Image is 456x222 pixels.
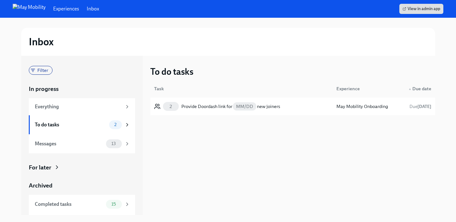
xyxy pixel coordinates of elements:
span: 2 [166,104,176,109]
div: Completed tasks [35,201,103,208]
a: Completed tasks15 [29,195,135,214]
div: Filter [29,66,53,75]
a: Experiences [53,5,79,12]
span: Filter [34,68,52,73]
a: In progress [29,85,135,93]
div: Due date [396,85,434,92]
span: View in admin app [403,6,440,12]
a: 2Provide Doordash link forMM/DDnew joinersMay Mobility OnboardingDue[DATE] [150,98,435,115]
div: Experience [331,82,396,95]
h2: Inbox [29,35,54,48]
a: Inbox [87,5,99,12]
div: Task [152,82,331,95]
a: Messages13 [29,134,135,153]
div: ▲Due date [396,82,434,95]
a: Archived [29,181,135,190]
div: To do tasks [35,121,107,128]
span: 13 [108,141,120,146]
div: Messages [35,140,103,147]
div: For later [29,163,51,172]
div: Provide Doordash link for new joiners [181,103,329,110]
span: MM/DD [233,102,256,111]
h3: To do tasks [150,66,193,77]
a: View in admin app [399,4,443,14]
a: To do tasks2 [29,115,135,134]
span: 15 [108,202,120,206]
a: For later [29,163,135,172]
div: May Mobility Onboarding [336,103,393,110]
img: May Mobility [13,4,46,14]
a: Everything [29,98,135,115]
div: Experience [334,85,396,92]
div: Task [152,85,331,92]
span: Due [409,104,431,109]
strong: [DATE] [417,104,431,109]
span: October 4th, 2025 09:00 [409,104,431,109]
div: Everything [35,103,122,110]
span: 2 [110,122,120,127]
span: ▲ [409,87,412,91]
